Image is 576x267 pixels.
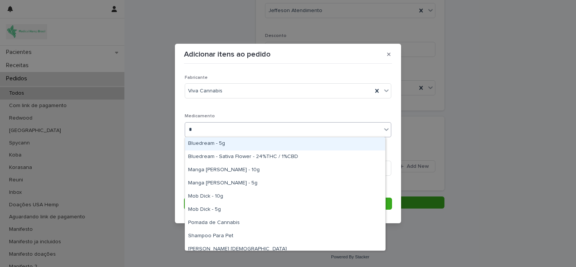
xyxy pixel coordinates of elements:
div: Mob Dick - 10g [185,190,385,203]
button: Save [184,198,392,210]
div: Vela Aromática [185,243,385,256]
div: Bluedream - Sativa Flower - 24%THC / 1%CBD [185,150,385,164]
div: Pomada de Cannabis [185,216,385,230]
span: Medicamento [185,114,215,118]
span: Fabricante [185,75,208,80]
div: Bluedream - 5g [185,137,385,150]
div: Manga Rosa - 10g [185,164,385,177]
div: Manga Rosa - 5g [185,177,385,190]
p: Adicionar itens ao pedido [184,50,271,59]
span: Viva Cannabis [188,87,222,95]
div: Mob Dick - 5g [185,203,385,216]
div: Shampoo Para Pet [185,230,385,243]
